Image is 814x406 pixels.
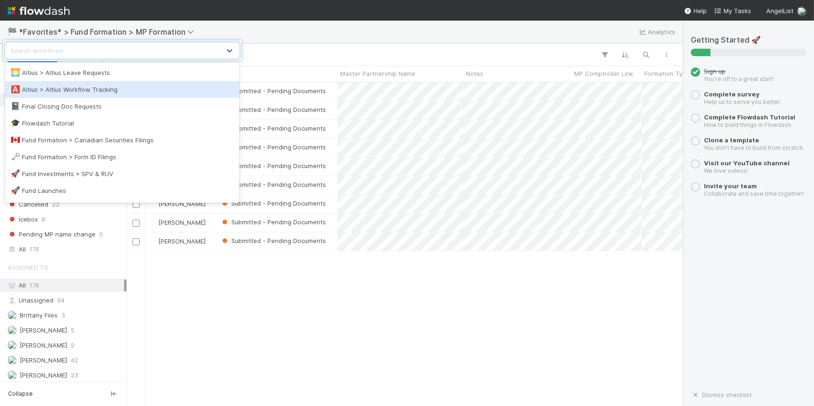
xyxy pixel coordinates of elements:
div: Final Closing Doc Requests [11,102,234,111]
span: 🌅 [11,68,20,76]
div: Fund Formation > Canadian Securities Filings [11,135,234,145]
div: Flowdash Tutorial [11,118,234,128]
div: Fund Formation > Form ID Filings [11,152,234,162]
div: Altius > Altius Workflow Tracking [11,85,234,94]
div: Fund Investments > SPV & RUV [11,169,234,178]
span: 📓 [11,102,20,110]
span: 🎓 [11,119,20,127]
span: 🚀 [11,170,20,177]
span: 🚀 [11,186,20,194]
span: 🅰️ [11,85,20,93]
div: Search workflows [10,46,63,55]
span: 🇨🇦 [11,136,20,144]
span: 🗝️ [11,153,20,161]
div: Altius > Altius Leave Requests [11,68,234,77]
div: Fund Launches [11,186,234,195]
